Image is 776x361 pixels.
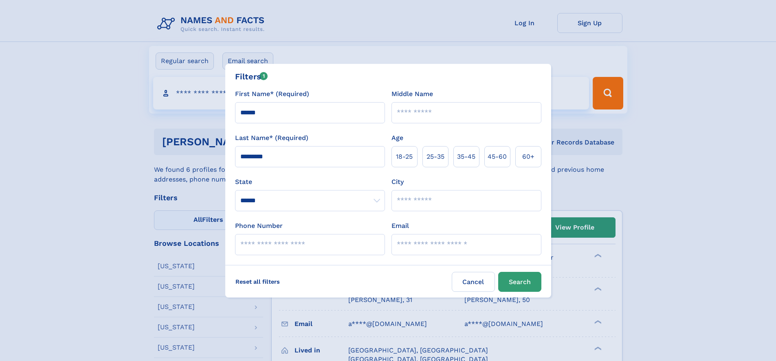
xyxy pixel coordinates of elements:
label: Reset all filters [230,272,285,291]
span: 18‑25 [396,152,413,162]
label: City [391,177,404,187]
label: Last Name* (Required) [235,133,308,143]
label: First Name* (Required) [235,89,309,99]
span: 60+ [522,152,534,162]
button: Search [498,272,541,292]
span: 25‑35 [426,152,444,162]
span: 45‑60 [488,152,507,162]
label: Phone Number [235,221,283,231]
span: 35‑45 [457,152,475,162]
div: Filters [235,70,268,83]
label: Email [391,221,409,231]
label: Age [391,133,403,143]
label: Cancel [452,272,495,292]
label: Middle Name [391,89,433,99]
label: State [235,177,385,187]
